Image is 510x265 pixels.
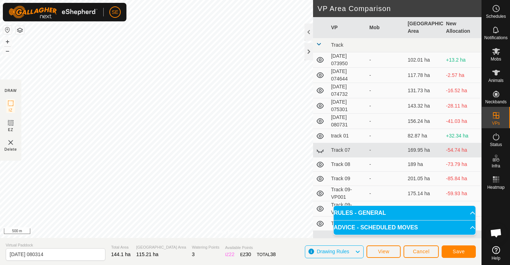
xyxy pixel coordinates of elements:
[5,88,17,93] div: DRAW
[225,251,234,258] div: IZ
[136,244,186,250] span: [GEOGRAPHIC_DATA] Area
[328,98,366,114] td: [DATE] 075301
[328,17,366,38] th: VP
[328,217,366,231] td: Track 10
[486,14,506,19] span: Schedules
[485,100,506,104] span: Neckbands
[317,4,482,13] h2: VP Area Comparison
[490,142,502,147] span: Status
[328,52,366,68] td: [DATE] 073950
[405,172,443,186] td: 201.05 ha
[9,108,13,113] span: IZ
[328,157,366,172] td: Track 08
[485,222,507,244] a: Open chat
[328,186,366,201] td: Track 09-VP001
[334,206,475,220] p-accordion-header: RULES - GENERAL
[317,249,349,254] span: Drawing Rules
[328,143,366,157] td: Track 07
[225,245,276,251] span: Available Points
[442,245,476,258] button: Save
[443,143,482,157] td: -54.74 ha
[482,243,510,263] a: Help
[334,225,418,230] span: ADVICE - SCHEDULED MOVES
[111,251,131,257] span: 144.1 ha
[369,146,402,154] div: -
[192,251,195,257] span: 3
[443,17,482,38] th: New Allocation
[229,251,235,257] span: 22
[328,83,366,98] td: [DATE] 074732
[3,47,12,55] button: –
[6,242,105,248] span: Virtual Paddock
[443,114,482,129] td: -41.03 ha
[136,251,158,257] span: 115.21 ha
[366,17,405,38] th: Mob
[487,185,505,189] span: Heatmap
[405,68,443,83] td: 117.78 ha
[369,132,402,140] div: -
[405,186,443,201] td: 175.14 ha
[491,256,500,260] span: Help
[405,157,443,172] td: 189 ha
[328,68,366,83] td: [DATE] 074644
[369,205,402,213] div: -
[491,164,500,168] span: Infra
[369,56,402,64] div: -
[405,17,443,38] th: [GEOGRAPHIC_DATA] Area
[405,98,443,114] td: 143.32 ha
[328,114,366,129] td: [DATE] 080731
[443,172,482,186] td: -85.84 ha
[369,87,402,94] div: -
[405,83,443,98] td: 131.73 ha
[369,102,402,110] div: -
[366,245,401,258] button: View
[331,42,343,48] span: Track
[413,249,430,254] span: Cancel
[443,52,482,68] td: +13.2 ha
[378,249,389,254] span: View
[3,37,12,46] button: +
[405,143,443,157] td: 169.95 ha
[369,190,402,197] div: -
[3,26,12,34] button: Reset Map
[405,114,443,129] td: 156.24 ha
[443,98,482,114] td: -28.11 ha
[443,83,482,98] td: -16.52 ha
[213,229,239,235] a: Privacy Policy
[443,186,482,201] td: -59.93 ha
[484,36,508,40] span: Notifications
[9,6,98,19] img: Gallagher Logo
[443,129,482,143] td: +32.34 ha
[111,244,131,250] span: Total Area
[443,157,482,172] td: -73.79 ha
[192,244,219,250] span: Watering Points
[405,129,443,143] td: 82.87 ha
[453,249,465,254] span: Save
[491,57,501,61] span: Mobs
[369,118,402,125] div: -
[6,138,15,147] img: VP
[5,147,17,152] span: Delete
[328,129,366,143] td: track 01
[328,201,366,217] td: Track 09-VP002
[369,72,402,79] div: -
[492,121,500,125] span: VPs
[8,127,14,132] span: EZ
[248,229,269,235] a: Contact Us
[270,251,276,257] span: 38
[112,9,119,16] span: SE
[257,251,276,258] div: TOTAL
[443,201,482,217] td: -74.47 ha
[404,245,439,258] button: Cancel
[334,210,386,216] span: RULES - GENERAL
[369,161,402,168] div: -
[246,251,251,257] span: 30
[443,68,482,83] td: -2.57 ha
[328,172,366,186] td: Track 09
[369,175,402,182] div: -
[240,251,251,258] div: EZ
[405,201,443,217] td: 189.68 ha
[334,220,475,235] p-accordion-header: ADVICE - SCHEDULED MOVES
[488,78,504,83] span: Animals
[405,52,443,68] td: 102.01 ha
